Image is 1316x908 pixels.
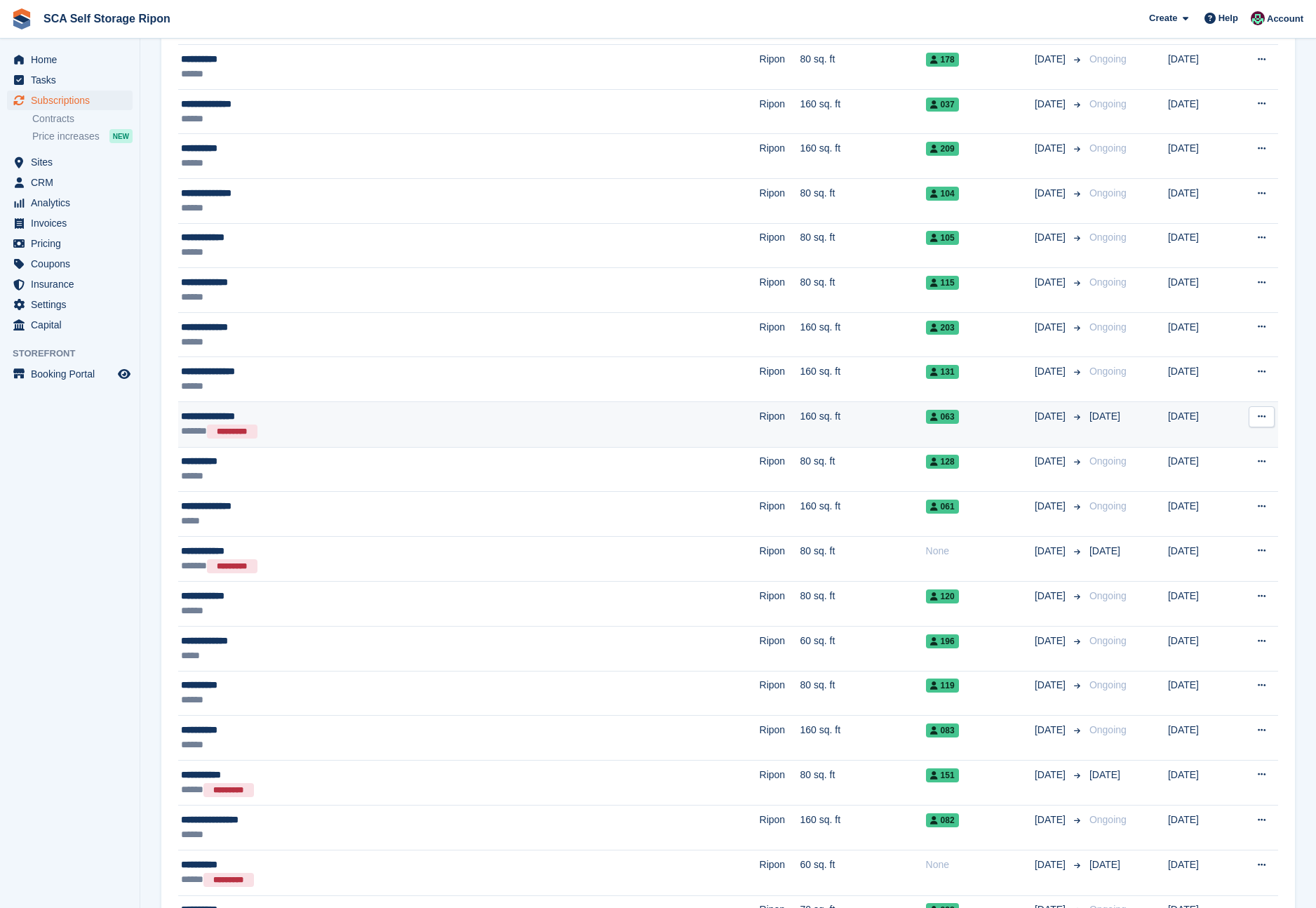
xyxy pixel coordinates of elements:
td: 160 sq. ft [800,492,926,537]
td: Ripon [760,312,800,357]
a: menu [7,234,133,253]
span: [DATE] [1035,141,1068,156]
span: Invoices [31,213,115,233]
span: [DATE] [1035,409,1068,424]
img: stora-icon-8386f47178a22dfd0bd8f6a31ec36ba5ce8667c1dd55bd0f319d3a0aa187defe.svg [11,8,32,29]
span: 104 [926,187,959,201]
span: 115 [926,276,959,290]
td: [DATE] [1168,312,1232,357]
span: Ongoing [1089,455,1127,467]
span: 083 [926,723,959,737]
span: Create [1149,11,1177,25]
td: [DATE] [1168,582,1232,627]
td: [DATE] [1168,806,1232,850]
a: menu [7,213,133,233]
td: Ripon [760,179,800,224]
td: 80 sq. ft [800,447,926,492]
td: [DATE] [1168,223,1232,268]
span: [DATE] [1035,275,1068,290]
span: Ongoing [1089,679,1127,690]
a: menu [7,173,133,192]
span: [DATE] [1035,768,1068,782]
a: menu [7,254,133,274]
span: Price increases [32,130,100,143]
span: 037 [926,98,959,112]
span: 151 [926,768,959,782]
td: Ripon [760,45,800,90]
span: 063 [926,410,959,424]
span: Storefront [13,347,140,361]
td: [DATE] [1168,268,1232,313]
span: Ongoing [1089,500,1127,512]
span: 105 [926,231,959,245]
span: Ongoing [1089,187,1127,199]
td: Ripon [760,447,800,492]
td: 80 sq. ft [800,179,926,224]
td: 80 sq. ft [800,223,926,268]
td: 80 sq. ft [800,45,926,90]
a: menu [7,50,133,69]
span: 178 [926,53,959,67]
td: Ripon [760,268,800,313]
td: Ripon [760,223,800,268]
td: [DATE] [1168,671,1232,716]
span: [DATE] [1035,52,1068,67]
span: Ongoing [1089,366,1127,377]
td: Ripon [760,402,800,448]
td: [DATE] [1168,626,1232,671]
span: 196 [926,634,959,648]
span: Ongoing [1089,724,1127,735]
a: menu [7,193,133,213]
td: 80 sq. ft [800,268,926,313]
td: [DATE] [1168,492,1232,537]
td: Ripon [760,671,800,716]
span: Subscriptions [31,91,115,110]
td: Ripon [760,806,800,850]
a: menu [7,295,133,314]
span: 128 [926,455,959,469]
td: Ripon [760,536,800,582]
span: Ongoing [1089,590,1127,601]
a: Price increases NEW [32,128,133,144]
span: Ongoing [1089,635,1127,646]
span: 120 [926,589,959,603]
span: [DATE] [1035,230,1068,245]
div: None [926,544,1035,559]
td: [DATE] [1168,357,1232,402]
span: Coupons [31,254,115,274]
td: Ripon [760,850,800,895]
span: [DATE] [1035,723,1068,737]
span: [DATE] [1035,320,1068,335]
td: 60 sq. ft [800,626,926,671]
td: [DATE] [1168,45,1232,90]
a: menu [7,274,133,294]
img: Sam Chapman [1251,11,1265,25]
td: 160 sq. ft [800,806,926,850]
span: [DATE] [1089,545,1120,556]
td: Ripon [760,134,800,179]
span: Capital [31,315,115,335]
span: Settings [31,295,115,314]
span: Ongoing [1089,814,1127,825]
span: Booking Portal [31,364,115,384]
td: 160 sq. ft [800,716,926,761]
span: [DATE] [1035,589,1068,603]
span: [DATE] [1035,544,1068,559]
span: Home [31,50,115,69]
td: Ripon [760,716,800,761]
span: 082 [926,813,959,827]
td: Ripon [760,357,800,402]
span: [DATE] [1035,678,1068,693]
span: Ongoing [1089,53,1127,65]
td: Ripon [760,492,800,537]
span: [DATE] [1035,186,1068,201]
td: Ripon [760,89,800,134]
td: Ripon [760,626,800,671]
span: Ongoing [1089,321,1127,333]
span: Sites [31,152,115,172]
span: Ongoing [1089,142,1127,154]
span: [DATE] [1035,813,1068,827]
a: Preview store [116,366,133,382]
span: Help [1218,11,1238,25]
span: 209 [926,142,959,156]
